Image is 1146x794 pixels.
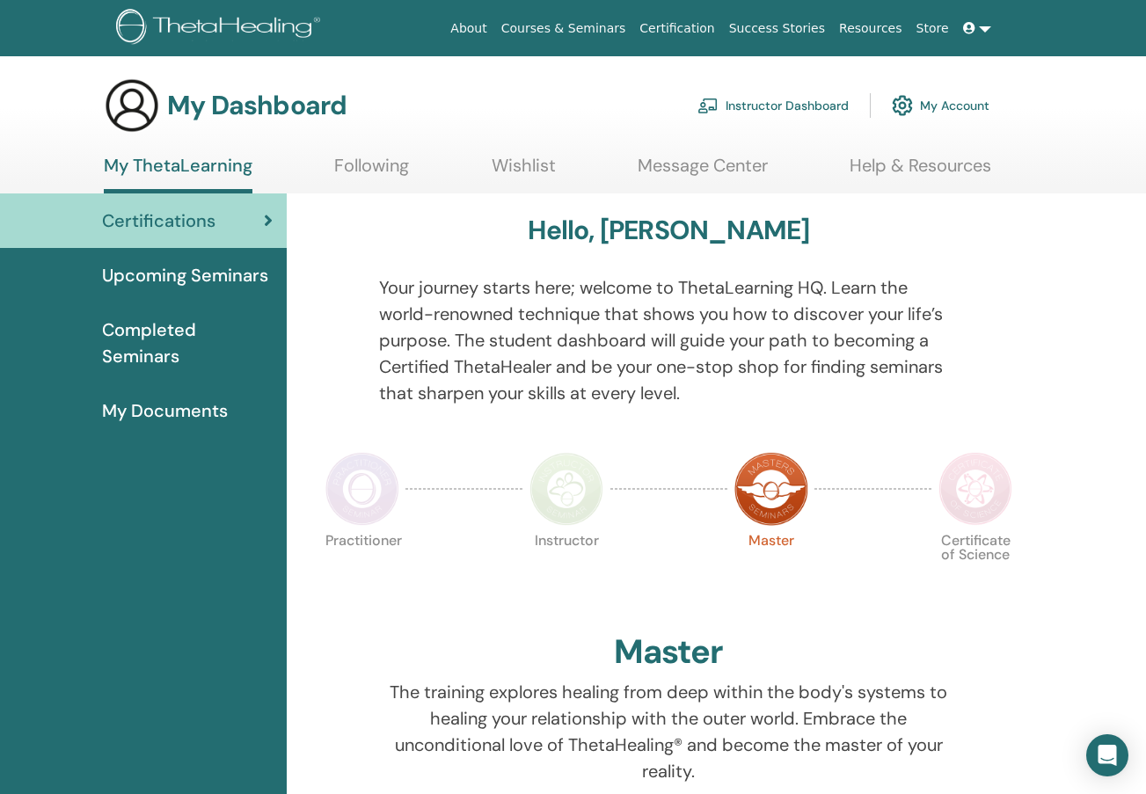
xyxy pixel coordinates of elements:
[102,317,273,369] span: Completed Seminars
[632,12,721,45] a: Certification
[325,452,399,526] img: Practitioner
[832,12,909,45] a: Resources
[892,91,913,120] img: cog.svg
[102,262,268,288] span: Upcoming Seminars
[325,534,399,608] p: Practitioner
[938,534,1012,608] p: Certificate of Science
[116,9,326,48] img: logo.png
[494,12,633,45] a: Courses & Seminars
[102,397,228,424] span: My Documents
[722,12,832,45] a: Success Stories
[102,208,215,234] span: Certifications
[334,155,409,189] a: Following
[1086,734,1128,776] div: Open Intercom Messenger
[909,12,956,45] a: Store
[734,452,808,526] img: Master
[379,274,959,406] p: Your journey starts here; welcome to ThetaLearning HQ. Learn the world-renowned technique that sh...
[697,86,849,125] a: Instructor Dashboard
[104,155,252,193] a: My ThetaLearning
[850,155,991,189] a: Help & Resources
[492,155,556,189] a: Wishlist
[734,534,808,608] p: Master
[697,98,719,113] img: chalkboard-teacher.svg
[892,86,989,125] a: My Account
[379,679,959,784] p: The training explores healing from deep within the body's systems to healing your relationship wi...
[528,215,809,246] h3: Hello, [PERSON_NAME]
[529,534,603,608] p: Instructor
[614,632,723,673] h2: Master
[443,12,493,45] a: About
[638,155,768,189] a: Message Center
[938,452,1012,526] img: Certificate of Science
[529,452,603,526] img: Instructor
[167,90,347,121] h3: My Dashboard
[104,77,160,134] img: generic-user-icon.jpg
